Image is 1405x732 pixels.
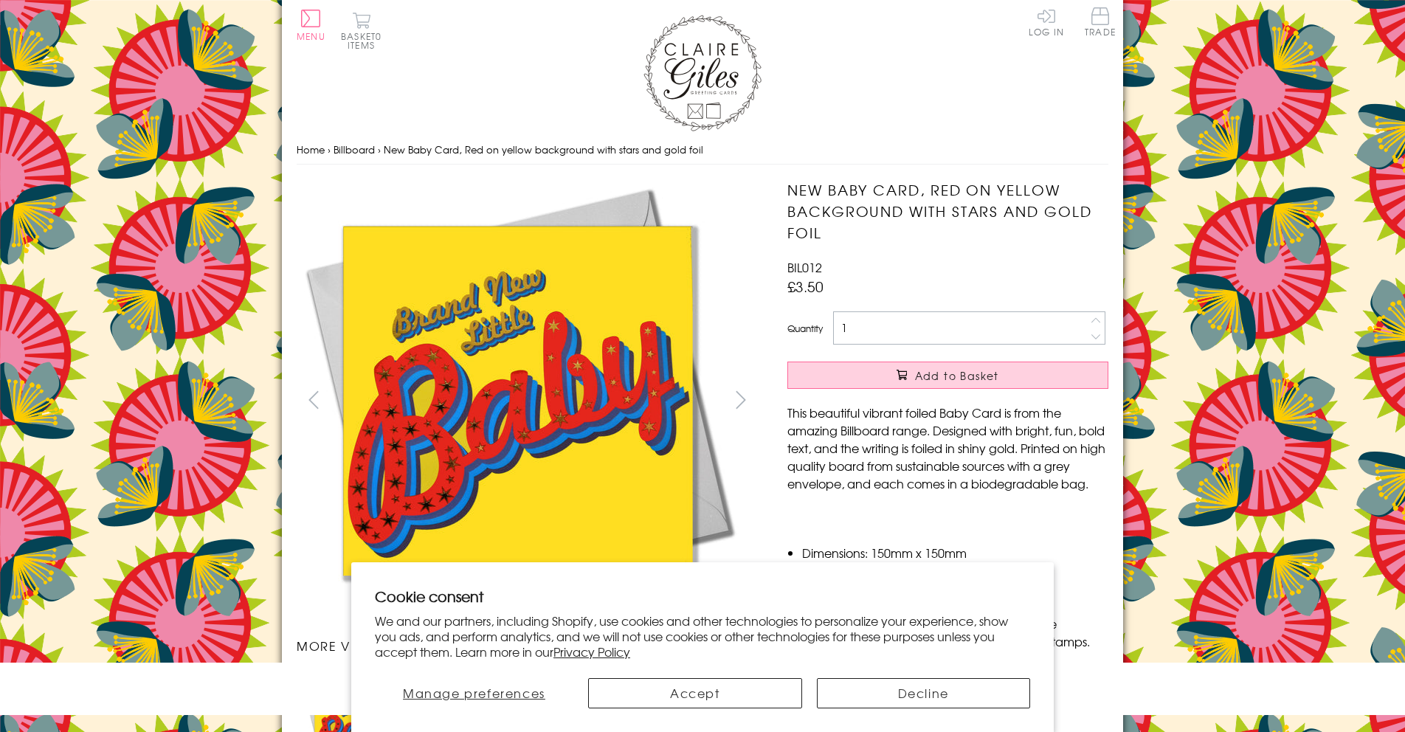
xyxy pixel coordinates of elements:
[378,142,381,156] span: ›
[915,368,999,383] span: Add to Basket
[802,544,1108,562] li: Dimensions: 150mm x 150mm
[375,678,573,708] button: Manage preferences
[375,586,1030,607] h2: Cookie consent
[1085,7,1116,36] span: Trade
[787,322,823,335] label: Quantity
[348,30,382,52] span: 0 items
[1085,7,1116,39] a: Trade
[787,179,1108,243] h1: New Baby Card, Red on yellow background with stars and gold foil
[341,12,382,49] button: Basket0 items
[588,678,802,708] button: Accept
[297,637,758,655] h3: More views
[817,678,1031,708] button: Decline
[297,135,1108,165] nav: breadcrumbs
[297,383,330,416] button: prev
[384,142,703,156] span: New Baby Card, Red on yellow background with stars and gold foil
[787,258,822,276] span: BIL012
[787,362,1108,389] button: Add to Basket
[375,613,1030,659] p: We and our partners, including Shopify, use cookies and other technologies to personalize your ex...
[787,276,824,297] span: £3.50
[297,30,325,43] span: Menu
[403,684,545,702] span: Manage preferences
[328,142,331,156] span: ›
[297,179,739,622] img: New Baby Card, Red on yellow background with stars and gold foil
[787,404,1108,492] p: This beautiful vibrant foiled Baby Card is from the amazing Billboard range. Designed with bright...
[643,15,762,131] img: Claire Giles Greetings Cards
[334,142,375,156] a: Billboard
[553,643,630,660] a: Privacy Policy
[1029,7,1064,36] a: Log In
[297,142,325,156] a: Home
[297,10,325,41] button: Menu
[725,383,758,416] button: next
